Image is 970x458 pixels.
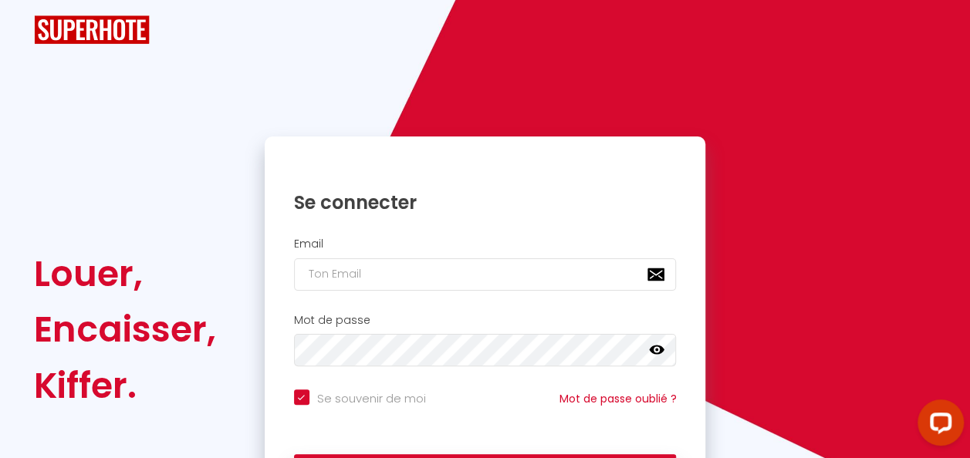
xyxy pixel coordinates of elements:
h1: Se connecter [294,190,677,214]
h2: Email [294,237,677,251]
h2: Mot de passe [294,314,677,327]
div: Kiffer. [34,358,216,413]
div: Louer, [34,246,216,301]
iframe: LiveChat chat widget [905,393,970,458]
a: Mot de passe oublié ? [559,391,676,406]
img: SuperHote logo [34,15,150,44]
input: Ton Email [294,258,677,291]
div: Encaisser, [34,301,216,357]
